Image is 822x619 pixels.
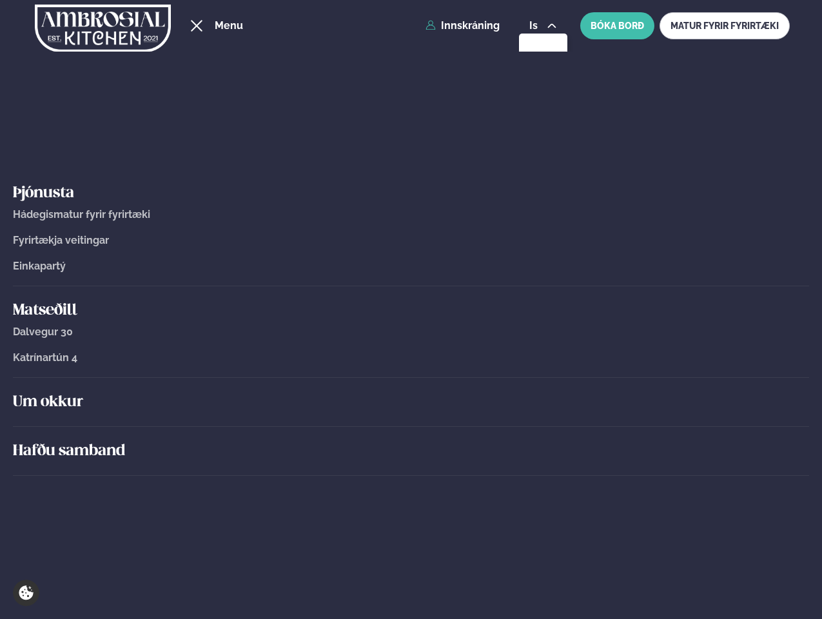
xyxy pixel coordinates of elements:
a: Innskráning [426,20,500,32]
span: Katrínartún 4 [13,351,77,364]
a: Fyrirtækja veitingar [13,235,809,246]
span: Hádegismatur fyrir fyrirtæki [13,208,150,221]
a: Matseðill [13,300,809,321]
a: Katrínartún 4 [13,352,809,364]
a: Um okkur [13,392,809,413]
a: Cookie settings [13,580,39,606]
a: MATUR FYRIR FYRIRTÆKI [660,12,790,39]
img: logo [35,2,171,55]
button: hamburger [189,18,204,34]
span: Fyrirtækja veitingar [13,234,109,246]
span: Einkapartý [13,260,66,272]
a: Hádegismatur fyrir fyrirtæki [13,209,809,221]
button: BÓKA BORÐ [580,12,654,39]
a: Dalvegur 30 [13,326,809,338]
a: Þjónusta [13,183,809,204]
span: is [529,21,542,31]
button: is [519,21,567,31]
span: Dalvegur 30 [13,326,73,338]
a: Hafðu samband [13,441,809,462]
a: Einkapartý [13,260,809,272]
